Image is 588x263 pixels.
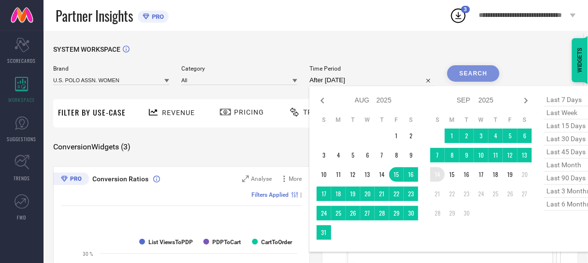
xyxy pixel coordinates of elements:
td: Tue Sep 09 2025 [459,148,474,162]
td: Sun Aug 31 2025 [317,225,331,240]
span: SCORECARDS [8,57,36,64]
td: Fri Aug 29 2025 [389,206,404,220]
div: Premium [53,173,89,187]
td: Wed Sep 03 2025 [474,129,488,143]
td: Sun Sep 28 2025 [430,206,445,220]
span: Filter By Use-Case [58,106,126,118]
text: 30 % [83,251,93,257]
td: Sun Aug 17 2025 [317,187,331,201]
th: Wednesday [474,116,488,124]
td: Tue Aug 26 2025 [346,206,360,220]
td: Fri Aug 01 2025 [389,129,404,143]
td: Tue Aug 12 2025 [346,167,360,182]
th: Monday [331,116,346,124]
span: WORKSPACE [9,96,35,103]
div: Open download list [450,7,467,24]
th: Tuesday [346,116,360,124]
text: PDPToCart [213,239,241,246]
div: Previous month [317,95,328,106]
td: Tue Sep 30 2025 [459,206,474,220]
td: Wed Sep 10 2025 [474,148,488,162]
span: PRO [149,13,164,20]
td: Fri Aug 15 2025 [389,167,404,182]
td: Mon Aug 18 2025 [331,187,346,201]
td: Tue Aug 19 2025 [346,187,360,201]
td: Fri Sep 12 2025 [503,148,517,162]
td: Thu Aug 28 2025 [375,206,389,220]
td: Sat Aug 23 2025 [404,187,418,201]
td: Sat Sep 20 2025 [517,167,532,182]
td: Sun Aug 24 2025 [317,206,331,220]
td: Tue Sep 23 2025 [459,187,474,201]
span: TRENDS [14,175,30,182]
td: Sat Sep 13 2025 [517,148,532,162]
td: Thu Aug 07 2025 [375,148,389,162]
span: Time Period [309,65,435,72]
td: Thu Aug 21 2025 [375,187,389,201]
td: Thu Sep 11 2025 [488,148,503,162]
td: Thu Sep 18 2025 [488,167,503,182]
div: Next month [520,95,532,106]
td: Mon Sep 15 2025 [445,167,459,182]
text: List ViewsToPDP [148,239,193,246]
th: Friday [503,116,517,124]
td: Sun Sep 21 2025 [430,187,445,201]
td: Mon Sep 22 2025 [445,187,459,201]
td: Sun Aug 03 2025 [317,148,331,162]
th: Wednesday [360,116,375,124]
span: Analyse [251,175,272,182]
span: Category [181,65,297,72]
td: Tue Aug 05 2025 [346,148,360,162]
span: Conversion Ratios [92,175,148,183]
td: Wed Sep 17 2025 [474,167,488,182]
th: Thursday [488,116,503,124]
td: Wed Aug 13 2025 [360,167,375,182]
text: CartToOrder [261,239,293,246]
td: Sun Sep 14 2025 [430,167,445,182]
th: Saturday [404,116,418,124]
span: | [301,191,302,198]
td: Sat Sep 06 2025 [517,129,532,143]
td: Wed Sep 24 2025 [474,187,488,201]
td: Thu Sep 25 2025 [488,187,503,201]
td: Mon Aug 25 2025 [331,206,346,220]
td: Mon Sep 29 2025 [445,206,459,220]
td: Sat Aug 30 2025 [404,206,418,220]
th: Monday [445,116,459,124]
th: Saturday [517,116,532,124]
th: Thursday [375,116,389,124]
td: Sun Sep 07 2025 [430,148,445,162]
td: Sat Aug 02 2025 [404,129,418,143]
td: Fri Aug 22 2025 [389,187,404,201]
th: Friday [389,116,404,124]
input: Select time period [309,74,435,86]
td: Tue Sep 16 2025 [459,167,474,182]
td: Tue Sep 02 2025 [459,129,474,143]
span: Filters Applied [252,191,289,198]
th: Tuesday [459,116,474,124]
span: 3 [464,6,467,13]
td: Sat Aug 16 2025 [404,167,418,182]
td: Mon Sep 08 2025 [445,148,459,162]
td: Mon Aug 11 2025 [331,167,346,182]
td: Mon Sep 01 2025 [445,129,459,143]
td: Fri Aug 08 2025 [389,148,404,162]
span: FWD [17,214,27,221]
span: Partner Insights [56,6,133,26]
span: SUGGESTIONS [7,135,37,143]
td: Fri Sep 05 2025 [503,129,517,143]
span: Revenue [162,109,195,117]
span: More [289,175,302,182]
td: Sun Aug 10 2025 [317,167,331,182]
td: Wed Aug 27 2025 [360,206,375,220]
svg: Zoom [242,175,249,182]
td: Wed Aug 06 2025 [360,148,375,162]
td: Sat Aug 09 2025 [404,148,418,162]
td: Thu Aug 14 2025 [375,167,389,182]
td: Thu Sep 04 2025 [488,129,503,143]
span: Conversion Widgets ( 3 ) [53,142,131,152]
span: Traffic [303,108,333,116]
td: Mon Aug 04 2025 [331,148,346,162]
span: Pricing [234,108,264,116]
td: Fri Sep 19 2025 [503,167,517,182]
